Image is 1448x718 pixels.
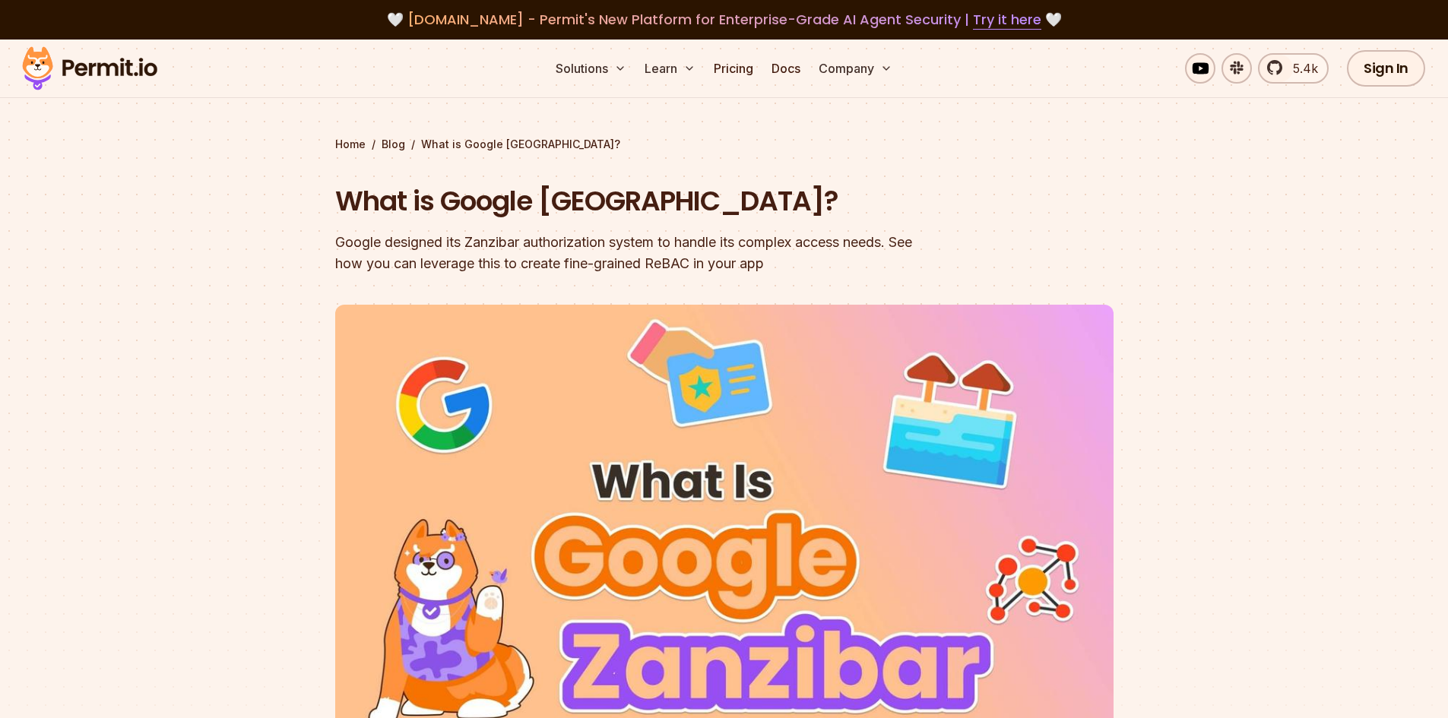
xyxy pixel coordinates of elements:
a: 5.4k [1258,53,1329,84]
span: 5.4k [1284,59,1318,77]
div: 🤍 🤍 [36,9,1412,30]
a: Home [335,137,366,152]
a: Docs [765,53,806,84]
a: Blog [382,137,405,152]
h1: What is Google [GEOGRAPHIC_DATA]? [335,182,919,220]
button: Company [813,53,898,84]
span: [DOMAIN_NAME] - Permit's New Platform for Enterprise-Grade AI Agent Security | [407,10,1041,29]
div: Google designed its Zanzibar authorization system to handle its complex access needs. See how you... [335,232,919,274]
button: Learn [638,53,702,84]
a: Sign In [1347,50,1425,87]
a: Try it here [973,10,1041,30]
img: Permit logo [15,43,164,94]
div: / / [335,137,1114,152]
a: Pricing [708,53,759,84]
button: Solutions [550,53,632,84]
